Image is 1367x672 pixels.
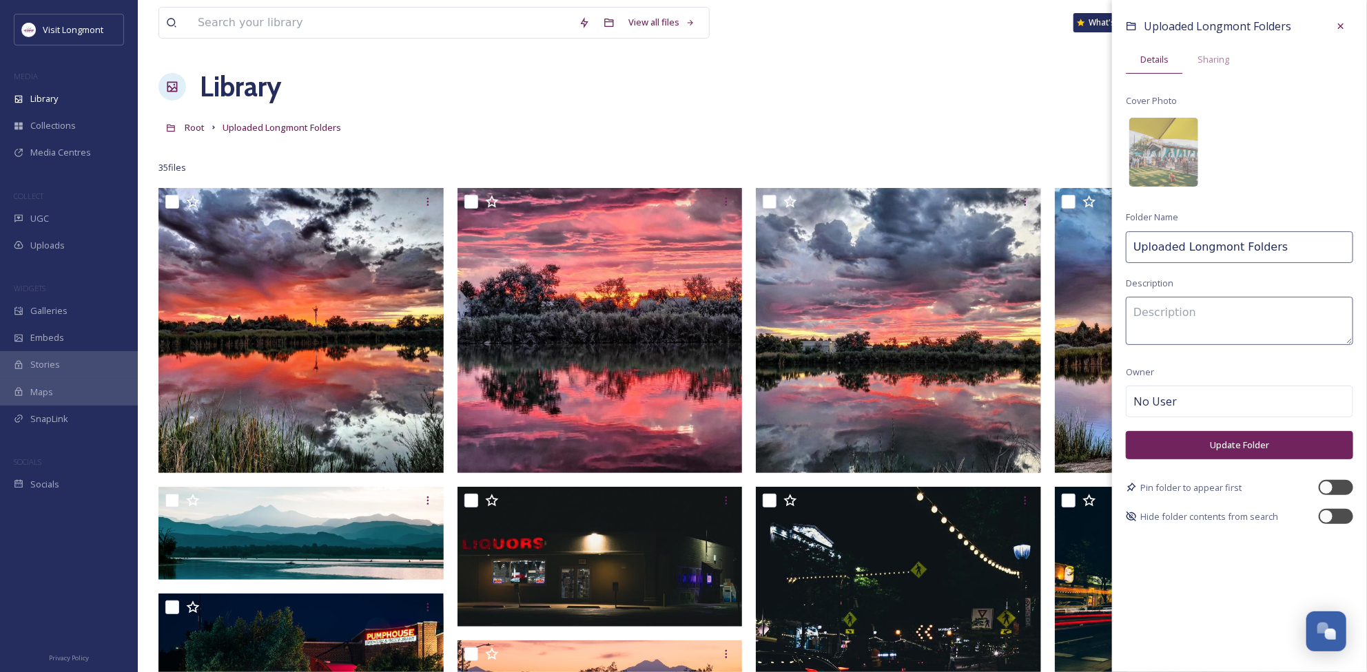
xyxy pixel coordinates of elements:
[185,121,205,134] span: Root
[1144,19,1291,34] span: Uploaded Longmont Folders
[30,386,53,399] span: Maps
[1198,53,1229,66] span: Sharing
[458,487,743,627] img: ext_1752524012.457856_brian.gibson83@gmail.com-20250712-Longmont-21.jpg
[1140,510,1278,523] span: Hide folder contents from search
[1126,211,1178,224] span: Folder Name
[14,191,43,201] span: COLLECT
[30,119,76,132] span: Collections
[30,304,68,317] span: Galleries
[1306,611,1346,651] button: Open Chat
[49,649,89,665] a: Privacy Policy
[223,119,341,136] a: Uploaded Longmont Folders
[1140,53,1169,66] span: Details
[756,188,1041,473] img: ext_1758035587.848082_dave@gardengatefarm.com-inbound1623966077119476114.jpg
[22,23,36,36] img: longmont.jpg
[158,188,444,473] img: ext_1758035587.839134_dave@gardengatefarm.com-inbound9142599061249037179.jpg
[1126,366,1154,379] span: Owner
[1133,393,1177,410] span: No User
[621,9,702,36] a: View all files
[30,239,65,252] span: Uploads
[1126,231,1353,263] input: Name
[43,23,103,36] span: Visit Longmont
[1126,431,1353,459] button: Update Folder
[49,653,89,662] span: Privacy Policy
[30,358,60,371] span: Stories
[14,283,45,293] span: WIDGETS
[1126,277,1173,290] span: Description
[14,456,41,467] span: SOCIALS
[200,66,281,107] a: Library
[158,161,186,174] span: 35 file s
[30,92,58,105] span: Library
[191,8,572,38] input: Search your library
[458,188,743,473] img: ext_1758035587.842778_dave@gardengatefarm.com-inbound2683286453165231764.jpg
[223,121,341,134] span: Uploaded Longmont Folders
[1126,94,1177,107] span: Cover Photo
[30,212,49,225] span: UGC
[30,478,59,491] span: Socials
[1140,481,1242,494] span: Pin folder to appear first
[30,146,91,159] span: Media Centres
[1055,188,1340,473] img: ext_1758035587.853801_dave@gardengatefarm.com-inbound2148944645763313140.jpg
[185,119,205,136] a: Root
[158,487,444,580] img: ext_1752524013.506654_brian.gibson83@gmail.com-20250712-Longmont-01.jpg
[1073,13,1142,32] a: What's New
[14,71,38,81] span: MEDIA
[30,412,68,426] span: SnapLink
[1129,118,1198,187] img: 980c3f94-9ef9-49ae-a7ed-f8d991751571.jpg
[30,331,64,344] span: Embeds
